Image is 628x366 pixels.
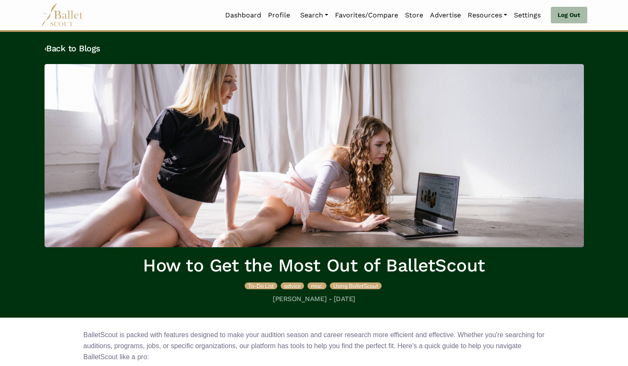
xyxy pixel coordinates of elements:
a: misc. [307,281,328,290]
span: BalletScout is packed with features designed to make your audition season and career research mor... [84,331,545,360]
a: Favorites/Compare [332,6,402,24]
span: misc. [311,282,323,289]
a: Settings [511,6,544,24]
span: advice [284,282,301,289]
span: To-Do List [248,282,274,289]
a: advice [281,281,306,290]
h5: [PERSON_NAME] - [DATE] [45,295,584,304]
img: header_image.img [45,64,584,247]
a: To-Do List [245,281,279,290]
a: ‹Back to Blogs [45,43,100,53]
a: Profile [265,6,293,24]
code: ‹ [45,43,47,53]
a: Resources [464,6,511,24]
a: Using BalletScout [330,281,382,290]
span: Using BalletScout [333,282,378,289]
h1: How to Get the Most Out of BalletScout [45,254,584,277]
a: Log Out [551,7,587,24]
a: Search [297,6,332,24]
a: Store [402,6,427,24]
a: Advertise [427,6,464,24]
a: Dashboard [222,6,265,24]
